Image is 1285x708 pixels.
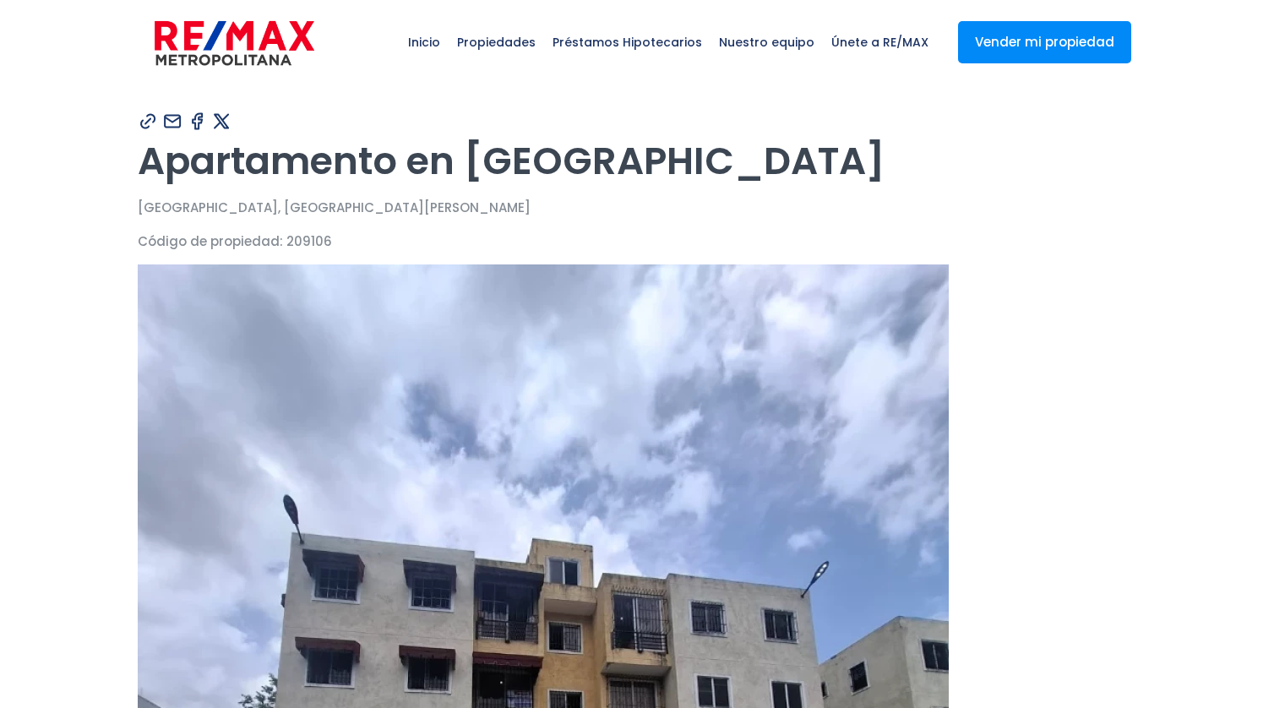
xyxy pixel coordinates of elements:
img: Compartir [162,111,183,132]
span: Únete a RE/MAX [823,17,937,68]
a: Vender mi propiedad [958,21,1131,63]
span: Nuestro equipo [711,17,823,68]
img: remax-metropolitana-logo [155,18,314,68]
span: 209106 [286,232,332,250]
img: Compartir [187,111,208,132]
h1: Apartamento en [GEOGRAPHIC_DATA] [138,138,1148,184]
p: [GEOGRAPHIC_DATA], [GEOGRAPHIC_DATA][PERSON_NAME] [138,197,1148,218]
img: Compartir [211,111,232,132]
span: Propiedades [449,17,544,68]
span: Inicio [400,17,449,68]
img: Compartir [138,111,159,132]
span: Préstamos Hipotecarios [544,17,711,68]
span: Código de propiedad: [138,232,283,250]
